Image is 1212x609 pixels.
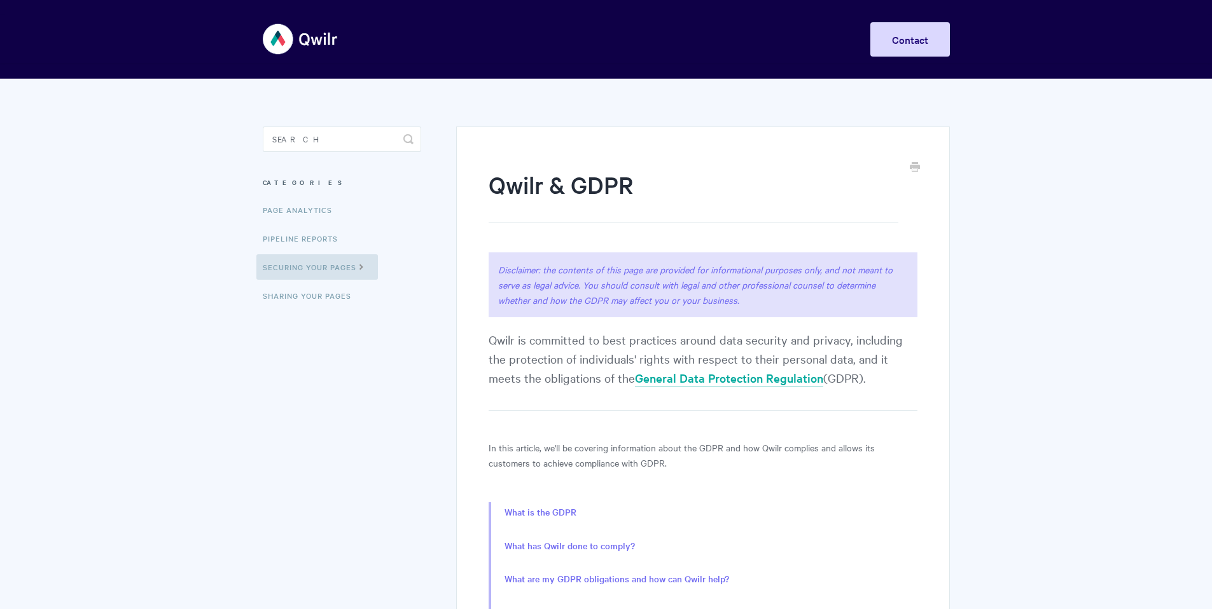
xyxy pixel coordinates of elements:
a: Print this Article [910,161,920,175]
input: Search [263,127,421,152]
img: Qwilr Help Center [263,15,338,63]
h1: Qwilr & GDPR [489,168,898,223]
a: Contact [870,22,950,57]
a: Sharing Your Pages [263,283,361,308]
a: General Data Protection Regulation [635,370,823,387]
h3: Categories [263,171,421,194]
p: Qwilr is committed to best practices around data security and privacy, including the protection o... [489,330,917,411]
a: What has Qwilr done to comply? [505,539,635,553]
a: What is the GDPR [505,505,576,519]
a: What are my GDPR obligations and how can Qwilr help? [505,572,729,586]
p: In this article, we'll be covering information about the GDPR and how Qwilr complies and allows i... [489,440,917,470]
a: Page Analytics [263,197,342,222]
a: Pipeline reports [263,226,347,251]
i: Disclaimer: the contents of this page are provided for informational purposes only, and not meant... [498,263,893,306]
a: Securing Your Pages [256,254,378,280]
